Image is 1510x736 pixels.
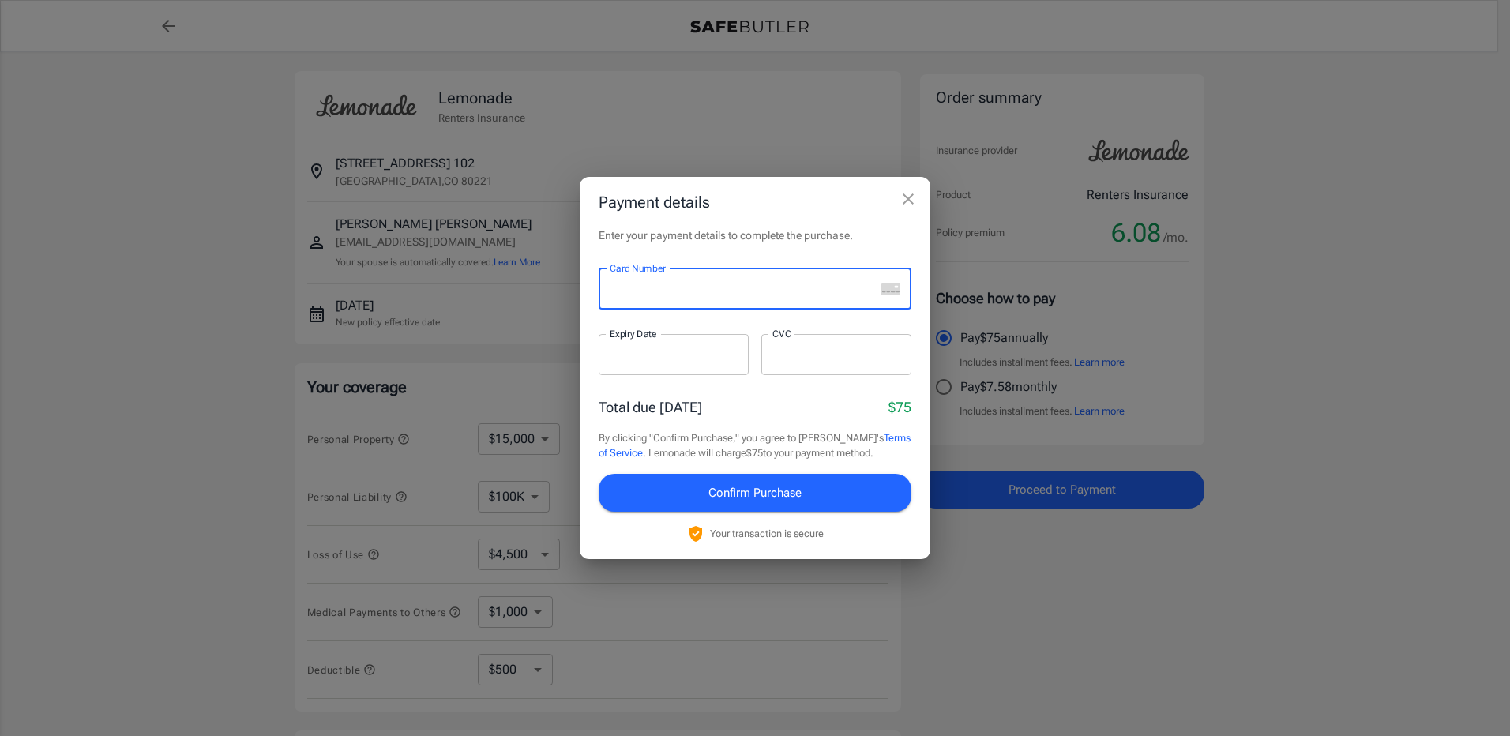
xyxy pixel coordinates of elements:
iframe: Secure expiration date input frame [610,347,738,362]
label: Expiry Date [610,327,657,340]
button: Confirm Purchase [599,474,911,512]
p: $75 [888,396,911,418]
label: Card Number [610,261,666,275]
iframe: Secure CVC input frame [772,347,900,362]
p: Your transaction is secure [710,526,824,541]
p: Total due [DATE] [599,396,702,418]
span: Confirm Purchase [708,483,802,503]
iframe: Secure card number input frame [610,281,875,296]
button: close [892,183,924,215]
p: By clicking "Confirm Purchase," you agree to [PERSON_NAME]'s . Lemonade will charge $75 to your p... [599,430,911,461]
svg: unknown [881,283,900,295]
p: Enter your payment details to complete the purchase. [599,227,911,243]
h2: Payment details [580,177,930,227]
label: CVC [772,327,791,340]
